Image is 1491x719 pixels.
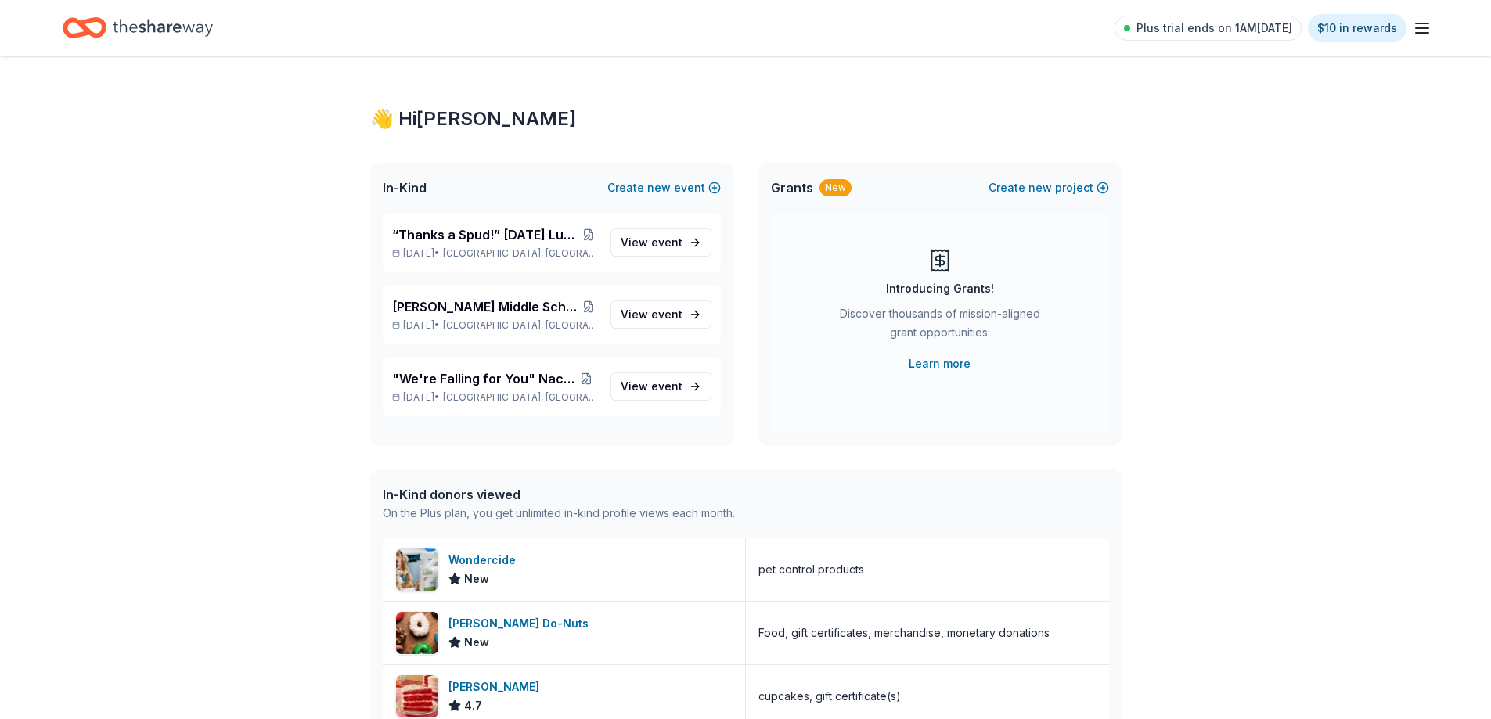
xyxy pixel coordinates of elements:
[392,369,575,388] span: "We're Falling for You" Nacho Apple Bar
[819,179,852,196] div: New
[886,279,994,298] div: Introducing Grants!
[989,178,1109,197] button: Createnewproject
[834,304,1046,348] div: Discover thousands of mission-aligned grant opportunities.
[1136,19,1292,38] span: Plus trial ends on 1AM[DATE]
[607,178,721,197] button: Createnewevent
[396,675,438,717] img: Image for Susie Cakes
[443,247,597,260] span: [GEOGRAPHIC_DATA], [GEOGRAPHIC_DATA]
[396,548,438,591] img: Image for Wondercide
[647,178,671,197] span: new
[448,678,546,696] div: [PERSON_NAME]
[1028,178,1052,197] span: new
[651,235,682,249] span: event
[392,247,598,260] p: [DATE] •
[392,225,579,244] span: “Thanks a Spud!” [DATE] Luncheon & Gift Giveaway
[448,614,595,633] div: [PERSON_NAME] Do-Nuts
[758,624,1050,642] div: Food, gift certificates, merchandise, monetary donations
[396,612,438,654] img: Image for Shipley Do-Nuts
[758,687,901,706] div: cupcakes, gift certificate(s)
[448,551,522,570] div: Wondercide
[610,300,711,329] a: View event
[610,372,711,401] a: View event
[1308,14,1406,42] a: $10 in rewards
[621,305,682,324] span: View
[909,354,971,373] a: Learn more
[443,391,597,404] span: [GEOGRAPHIC_DATA], [GEOGRAPHIC_DATA]
[443,319,597,332] span: [GEOGRAPHIC_DATA], [GEOGRAPHIC_DATA]
[771,178,813,197] span: Grants
[392,297,580,316] span: [PERSON_NAME] Middle School Student PTA Meetings
[383,178,427,197] span: In-Kind
[383,504,735,523] div: On the Plus plan, you get unlimited in-kind profile views each month.
[621,233,682,252] span: View
[370,106,1122,131] div: 👋 Hi [PERSON_NAME]
[383,485,735,504] div: In-Kind donors viewed
[464,570,489,588] span: New
[610,228,711,257] a: View event
[621,377,682,396] span: View
[63,9,213,46] a: Home
[758,560,864,579] div: pet control products
[392,391,598,404] p: [DATE] •
[651,307,682,321] span: event
[464,633,489,652] span: New
[651,379,682,393] span: event
[392,319,598,332] p: [DATE] •
[464,696,482,715] span: 4.7
[1115,16,1302,41] a: Plus trial ends on 1AM[DATE]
